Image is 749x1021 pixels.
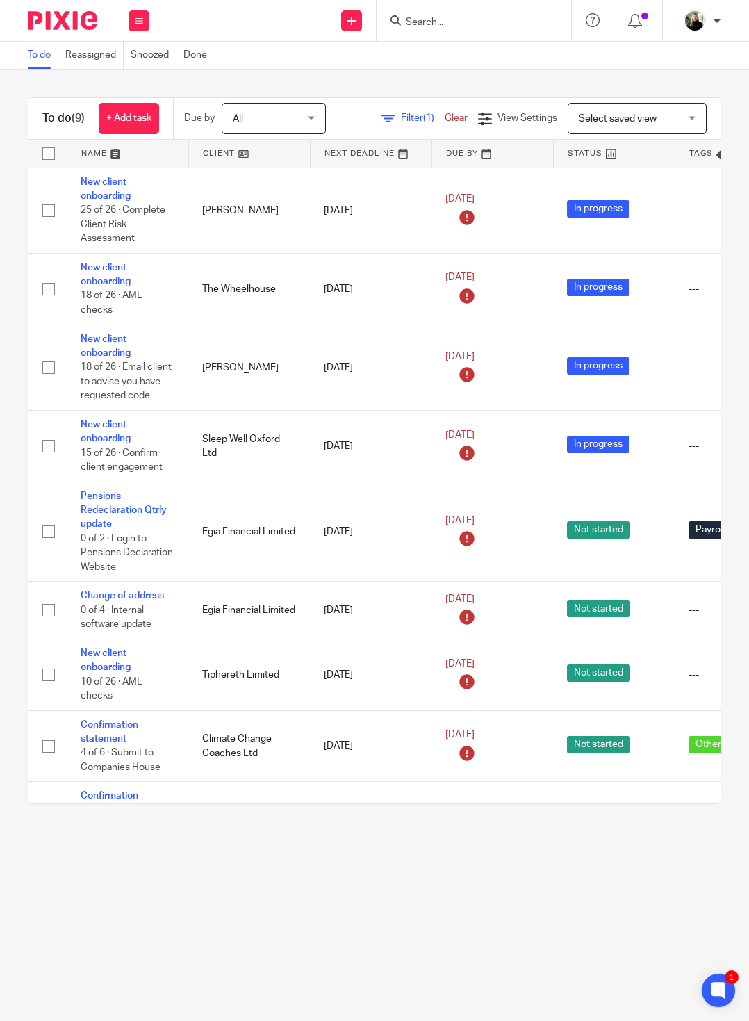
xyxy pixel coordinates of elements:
td: Egia Financial Limited [188,482,310,582]
a: + Add task [99,103,159,134]
span: Tags [689,149,713,157]
td: Egia Financial Limited [188,582,310,639]
img: Pixie [28,11,97,30]
span: 18 of 26 · Email client to advise you have requested code [81,363,172,401]
span: View Settings [497,113,557,123]
span: In progress [567,200,629,218]
a: Pensions Redeclaration Qtrly update [81,491,167,530]
td: [DATE] [310,168,431,253]
a: Reassigned [65,42,124,69]
td: [DATE] [310,710,431,782]
span: Not started [567,664,630,682]
td: [DATE] [310,411,431,482]
span: In progress [567,436,629,453]
a: New client onboarding [81,334,131,358]
td: [DATE] [310,253,431,325]
span: In progress [567,357,629,375]
a: Done [183,42,214,69]
div: 1 [725,970,739,984]
a: Confirmation statement [81,791,138,815]
span: Select saved view [579,114,657,124]
img: %233%20-%20Judi%20-%20HeadshotPro.png [684,10,706,32]
span: [DATE] [445,352,475,361]
span: [DATE] [445,516,475,525]
span: Filter [401,113,445,123]
span: 25 of 26 · Complete Client Risk Assessment [81,205,165,243]
span: (9) [72,113,85,124]
a: New client onboarding [81,420,131,443]
span: (1) [423,113,434,123]
span: 0 of 4 · Internal software update [81,605,151,630]
span: 10 of 26 · AML checks [81,677,142,701]
td: Climate Change Coaches Ltd [188,710,310,782]
span: [DATE] [445,730,475,740]
td: Tiphereth Limited [188,639,310,710]
a: Confirmation statement [81,720,138,744]
td: [PERSON_NAME] [188,325,310,410]
a: New client onboarding [81,263,131,286]
span: All [233,114,243,124]
span: 0 of 2 · Login to Pensions Declaration Website [81,534,173,572]
span: [DATE] [445,273,475,283]
span: 18 of 26 · AML checks [81,291,142,316]
span: Not started [567,600,630,617]
span: 15 of 26 · Confirm client engagement [81,448,163,473]
input: Search [404,17,529,29]
td: [DATE] [310,782,431,853]
a: Change of address [81,591,164,601]
td: [PERSON_NAME] [188,168,310,253]
td: [DATE] [310,582,431,639]
td: [DATE] [310,482,431,582]
span: [DATE] [445,195,475,204]
span: 4 of 6 · Submit to Companies House [81,749,160,773]
td: [DATE] [310,325,431,410]
span: [DATE] [445,594,475,604]
a: To do [28,42,58,69]
a: Snoozed [131,42,176,69]
a: New client onboarding [81,648,131,672]
span: [DATE] [445,659,475,669]
a: New client onboarding [81,177,131,201]
span: Not started [567,521,630,539]
td: The Wheelhouse [188,253,310,325]
td: Sleep Well Oxford Ltd [188,411,310,482]
span: Payroll [689,521,732,539]
a: Clear [445,113,468,123]
span: In progress [567,279,629,296]
span: [DATE] [445,430,475,440]
span: Not started [567,736,630,753]
h1: To do [42,111,85,126]
td: [DATE] [310,639,431,710]
td: Pumpkin Brown Ltd [188,782,310,853]
p: Due by [184,111,215,125]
